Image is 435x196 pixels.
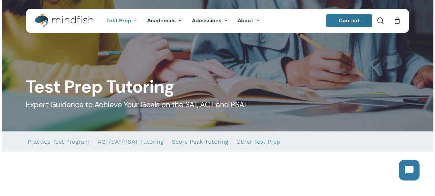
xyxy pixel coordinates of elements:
[233,18,265,24] a: About
[26,77,409,97] h1: Test Prep Tutoring
[101,18,142,24] a: Test Prep
[192,17,222,24] span: Admissions
[147,17,176,24] span: Academics
[392,153,426,187] iframe: Chatbot
[26,99,409,110] h5: Expert Guidance to Achieve Your Goals on the SAT, ACT and PSAT
[101,9,264,33] nav: Main Menu
[326,14,373,27] a: Contact
[339,17,360,24] span: Contact
[26,9,409,33] header: Main Menu
[238,17,253,24] span: About
[142,18,187,24] a: Academics
[28,131,90,152] a: Practice Test Program
[106,17,131,24] span: Test Prep
[187,18,233,24] a: Admissions
[393,17,401,24] a: Cart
